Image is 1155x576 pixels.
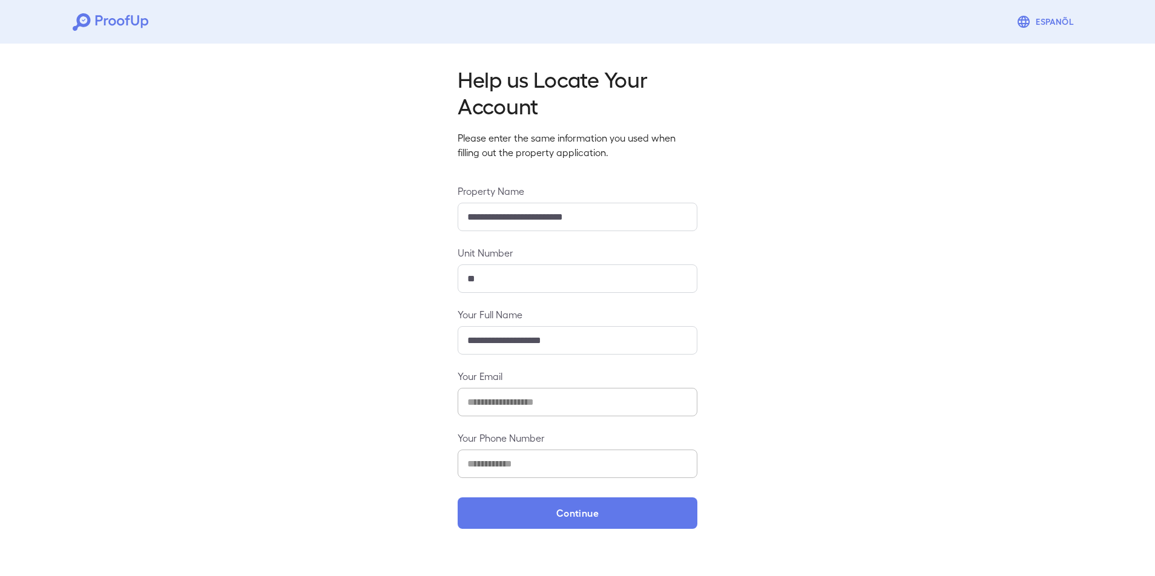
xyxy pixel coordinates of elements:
button: Continue [458,497,697,529]
label: Your Full Name [458,307,697,321]
label: Your Email [458,369,697,383]
h2: Help us Locate Your Account [458,65,697,119]
p: Please enter the same information you used when filling out the property application. [458,131,697,160]
button: Espanõl [1012,10,1082,34]
label: Your Phone Number [458,431,697,445]
label: Property Name [458,184,697,198]
label: Unit Number [458,246,697,260]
